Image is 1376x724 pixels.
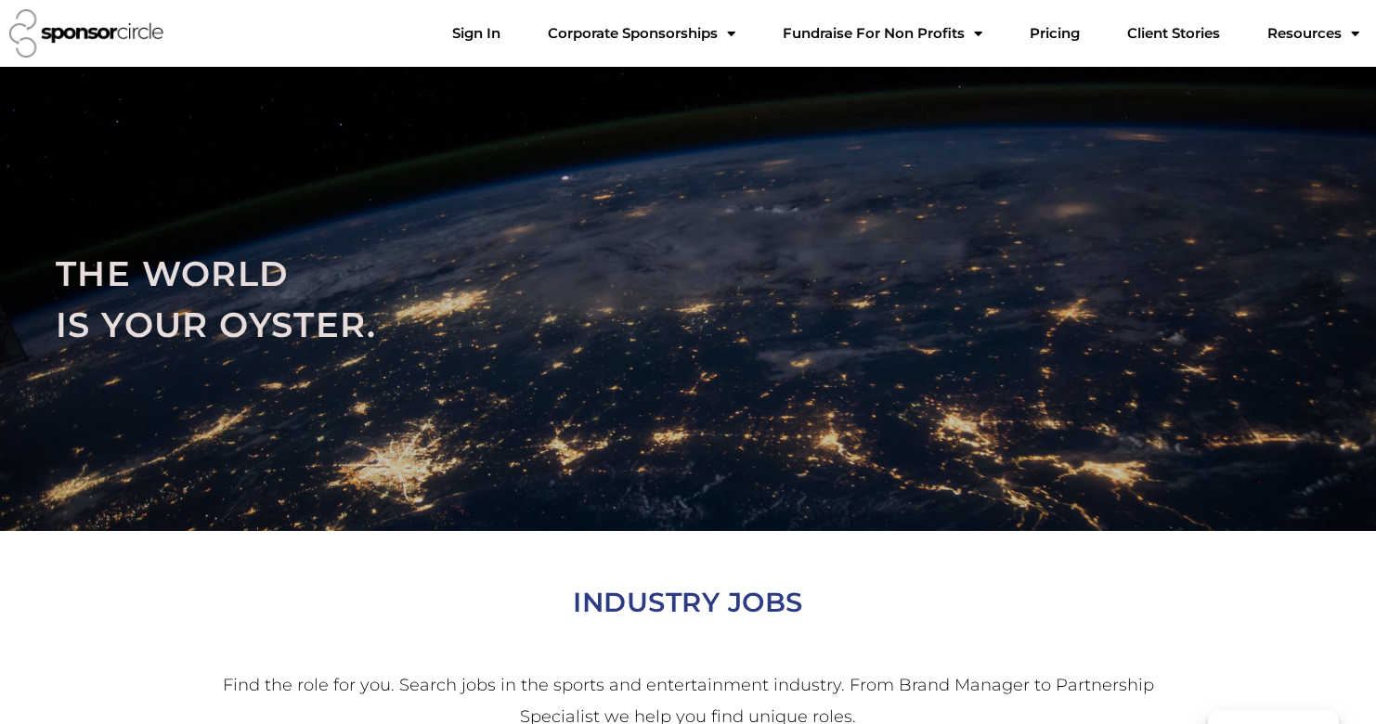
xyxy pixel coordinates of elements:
[1015,15,1095,52] a: Pricing
[768,15,997,52] a: Fundraise For Non ProfitsMenu Toggle
[1253,15,1374,52] a: Resources
[437,15,515,52] a: Sign In
[9,9,163,58] img: Sponsor Circle logo
[533,15,750,52] a: Corporate SponsorshipsMenu Toggle
[1112,15,1235,52] a: Client Stories
[437,15,1374,52] nav: Menu
[56,248,1320,351] h2: THE WORLD IS YOUR OYSTER.
[168,579,1208,625] h2: INDUSTRY JOBS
